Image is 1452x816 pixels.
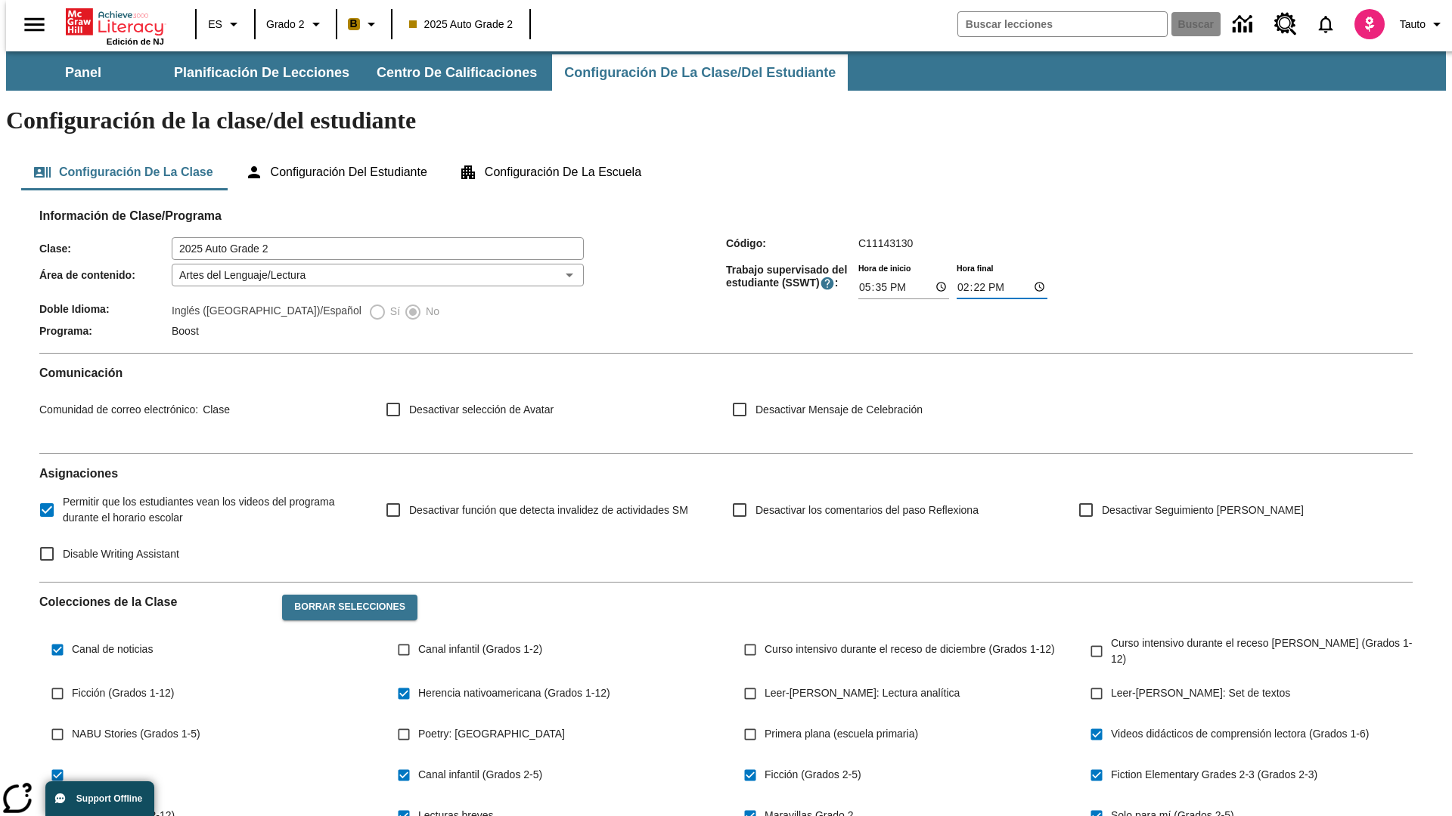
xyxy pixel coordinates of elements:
span: Clase [198,403,230,416]
button: Configuración del estudiante [233,154,439,190]
span: Support Offline [76,793,142,804]
button: Support Offline [45,781,154,816]
button: Planificación de lecciones [162,54,361,91]
div: Asignaciones [39,466,1413,570]
div: Información de Clase/Programa [39,224,1413,341]
input: Buscar campo [958,12,1167,36]
span: C11143130 [858,237,913,249]
h2: Asignaciones [39,466,1413,481]
button: Abrir el menú lateral [12,2,57,47]
button: Configuración de la escuela [447,154,653,190]
button: Configuración de la clase/del estudiante [552,54,848,91]
span: Desactivar función que detecta invalidez de actividades SM [409,502,688,518]
span: Disable Writing Assistant [63,546,179,562]
span: Leer-[PERSON_NAME]: Lectura analítica [765,685,960,701]
span: 2025 Auto Grade 2 [409,17,513,32]
span: Canal de noticias [72,641,153,657]
span: Desactivar selección de Avatar [409,402,554,418]
label: Hora de inicio [858,262,911,274]
span: Sí [386,304,400,320]
span: Edición de NJ [107,37,164,46]
span: Herencia nativoamericana (Grados 1-12) [418,685,610,701]
button: Borrar selecciones [282,595,417,620]
span: Boost [172,325,199,337]
input: Clase [172,237,584,260]
button: Configuración de la clase [21,154,225,190]
div: Artes del Lenguaje/Lectura [172,264,584,286]
a: Notificaciones [1306,5,1345,44]
span: Grado 2 [266,17,305,32]
span: Videos didácticos de comprensión lectora (Grados 1-6) [1111,726,1369,742]
h2: Información de Clase/Programa [39,209,1413,223]
span: Canal infantil (Grados 2-5) [418,767,542,783]
span: Desactivar los comentarios del paso Reflexiona [755,502,979,518]
span: Doble Idioma : [39,303,172,315]
div: Subbarra de navegación [6,51,1446,91]
span: Fiction Elementary Grades 2-3 (Grados 2-3) [1111,767,1317,783]
span: Curso intensivo durante el receso de diciembre (Grados 1-12) [765,641,1055,657]
span: Código : [726,237,858,249]
span: Programa : [39,325,172,337]
h1: Configuración de la clase/del estudiante [6,107,1446,134]
span: Leer-[PERSON_NAME]: Set de textos [1111,685,1290,701]
span: NABU Stories (Grados 1-5) [72,726,200,742]
a: Centro de información [1224,4,1265,45]
a: Centro de recursos, Se abrirá en una pestaña nueva. [1265,4,1306,45]
h2: Colecciones de la Clase [39,595,270,609]
span: Ficción (Grados 1-12) [72,685,174,701]
a: Portada [66,7,164,37]
button: Boost El color de la clase es anaranjado claro. Cambiar el color de la clase. [342,11,386,38]
span: Curso intensivo durante el receso [PERSON_NAME] (Grados 1-12) [1111,635,1413,667]
div: Configuración de la clase/del estudiante [21,154,1431,190]
span: Tauto [1400,17,1426,32]
button: Escoja un nuevo avatar [1345,5,1394,44]
div: Portada [66,5,164,46]
span: Canal infantil (Grados 1-2) [418,641,542,657]
div: Comunicación [39,366,1413,441]
button: Grado: Grado 2, Elige un grado [260,11,331,38]
span: B [350,14,358,33]
button: Lenguaje: ES, Selecciona un idioma [201,11,250,38]
div: Subbarra de navegación [6,54,849,91]
span: Comunidad de correo electrónico : [39,403,198,416]
span: Desactivar Seguimiento [PERSON_NAME] [1102,502,1304,518]
span: Desactivar Mensaje de Celebración [755,402,923,418]
button: Centro de calificaciones [365,54,549,91]
label: Inglés ([GEOGRAPHIC_DATA])/Español [172,303,361,321]
button: Panel [8,54,159,91]
span: Ficción (Grados 2-5) [765,767,861,783]
span: No [422,304,439,320]
button: El Tiempo Supervisado de Trabajo Estudiantil es el período durante el cual los estudiantes pueden... [820,276,835,291]
label: Hora final [957,262,993,274]
img: avatar image [1354,9,1385,39]
span: Trabajo supervisado del estudiante (SSWT) : [726,264,858,291]
h2: Comunicación [39,366,1413,380]
span: Área de contenido : [39,269,172,281]
span: Poetry: [GEOGRAPHIC_DATA] [418,726,565,742]
button: Perfil/Configuración [1394,11,1452,38]
span: Clase : [39,243,172,255]
span: Permitir que los estudiantes vean los videos del programa durante el horario escolar [63,494,361,526]
span: Primera plana (escuela primaria) [765,726,918,742]
span: ES [208,17,222,32]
